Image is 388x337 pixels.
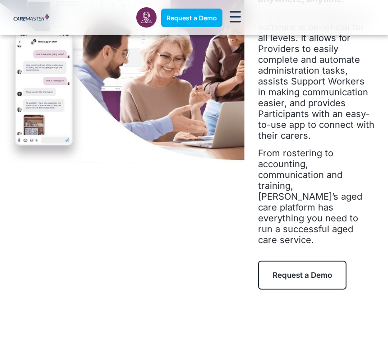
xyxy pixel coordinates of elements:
[166,14,217,22] span: Request a Demo
[258,261,346,290] a: Request a Demo
[161,9,222,27] a: Request a Demo
[273,271,332,280] span: Request a Demo
[14,14,49,22] img: CareMaster Logo
[258,11,374,141] span: Our end-to-end aged care software is beneficial for all levels. It allows for Providers to easily...
[258,148,362,245] span: From rostering to accounting, communication and training, [PERSON_NAME]’s aged care platform has ...
[227,8,244,28] div: Menu Toggle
